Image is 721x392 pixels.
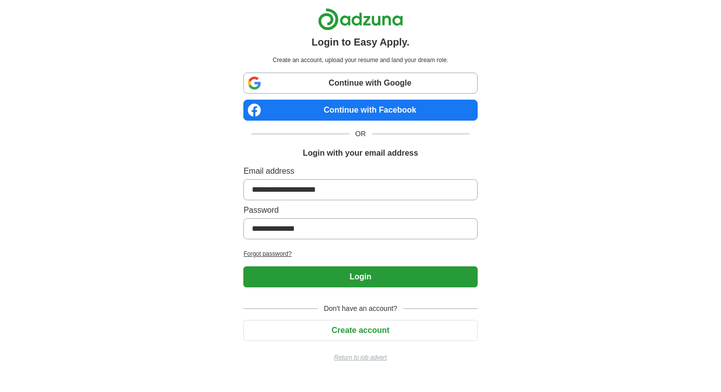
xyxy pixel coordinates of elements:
[243,353,477,362] a: Return to job advert
[243,326,477,334] a: Create account
[243,266,477,287] button: Login
[318,303,404,314] span: Don't have an account?
[303,147,418,159] h1: Login with your email address
[243,73,477,94] a: Continue with Google
[318,8,403,31] img: Adzuna logo
[243,204,477,216] label: Password
[245,56,475,65] p: Create an account, upload your resume and land your dream role.
[311,35,410,50] h1: Login to Easy Apply.
[243,320,477,341] button: Create account
[243,249,477,258] a: Forgot password?
[243,100,477,121] a: Continue with Facebook
[349,129,372,139] span: OR
[243,165,477,177] label: Email address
